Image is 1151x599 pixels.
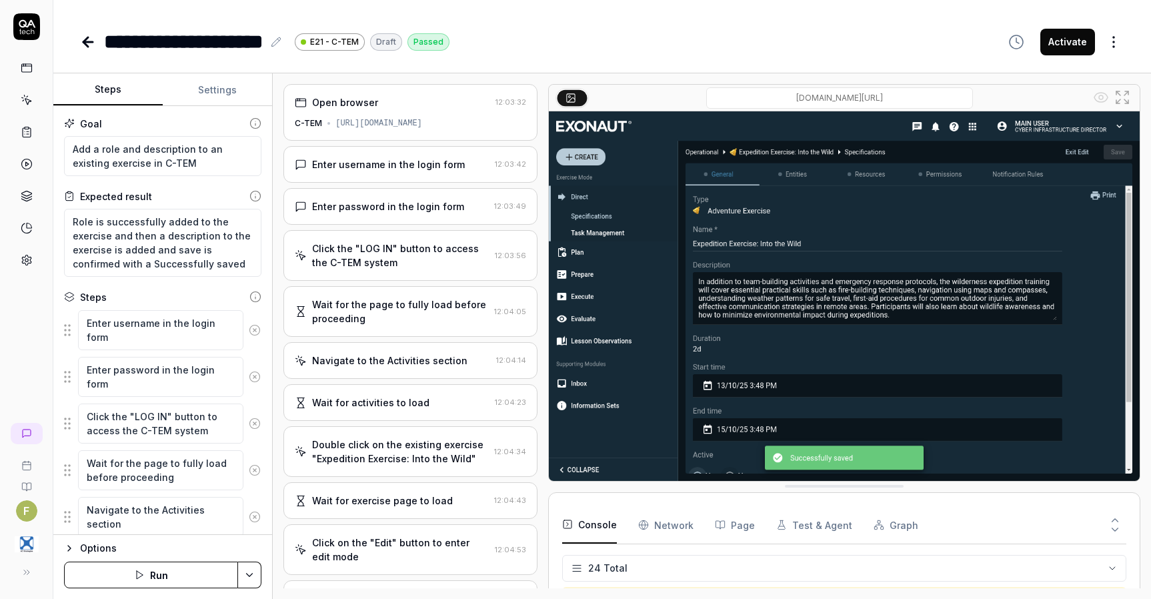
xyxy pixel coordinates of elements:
[494,307,526,316] time: 12:04:05
[549,111,1140,481] img: Screenshot
[494,447,526,456] time: 12:04:34
[1090,87,1112,108] button: Show all interative elements
[15,532,39,556] img: 4C Strategies Logo
[243,504,266,530] button: Remove step
[370,33,402,51] div: Draft
[310,36,359,48] span: E21 - C-TEM
[312,536,489,564] div: Click on the "Edit" button to enter edit mode
[495,545,526,554] time: 12:04:53
[1112,87,1133,108] button: Open in full screen
[243,364,266,390] button: Remove step
[80,290,107,304] div: Steps
[243,410,266,437] button: Remove step
[5,450,47,471] a: Book a call with us
[64,450,261,491] div: Suggestions
[80,189,152,203] div: Expected result
[494,201,526,211] time: 12:03:49
[64,496,261,538] div: Suggestions
[163,74,272,106] button: Settings
[312,199,464,213] div: Enter password in the login form
[80,540,261,556] div: Options
[335,117,422,129] div: [URL][DOMAIN_NAME]
[495,159,526,169] time: 12:03:42
[64,403,261,444] div: Suggestions
[494,496,526,505] time: 12:04:43
[295,117,322,129] div: C-TEM
[776,506,852,544] button: Test & Agent
[495,251,526,260] time: 12:03:56
[243,457,266,484] button: Remove step
[64,562,238,588] button: Run
[11,423,43,444] a: New conversation
[312,241,489,269] div: Click the "LOG IN" button to access the C-TEM system
[312,95,378,109] div: Open browser
[495,97,526,107] time: 12:03:32
[64,540,261,556] button: Options
[874,506,918,544] button: Graph
[312,438,489,466] div: Double click on the existing exercise "Expedition Exercise: Into the Wild"
[312,396,429,410] div: Wait for activities to load
[1040,29,1095,55] button: Activate
[312,354,467,368] div: Navigate to the Activities section
[80,117,102,131] div: Goal
[64,356,261,398] div: Suggestions
[562,506,617,544] button: Console
[64,310,261,351] div: Suggestions
[312,297,489,326] div: Wait for the page to fully load before proceeding
[495,398,526,407] time: 12:04:23
[1000,29,1032,55] button: View version history
[16,500,37,522] button: F
[312,157,465,171] div: Enter username in the login form
[496,356,526,365] time: 12:04:14
[295,33,365,51] a: E21 - C-TEM
[243,317,266,344] button: Remove step
[638,506,694,544] button: Network
[407,33,449,51] div: Passed
[715,506,755,544] button: Page
[5,522,47,559] button: 4C Strategies Logo
[53,74,163,106] button: Steps
[5,471,47,492] a: Documentation
[312,494,453,508] div: Wait for exercise page to load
